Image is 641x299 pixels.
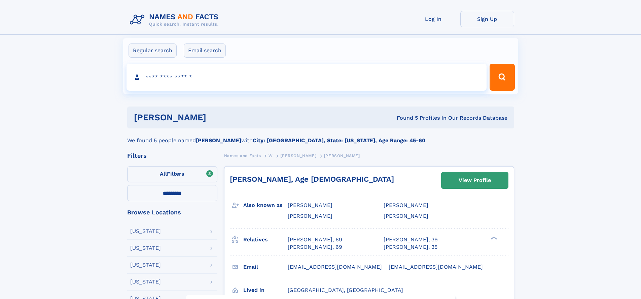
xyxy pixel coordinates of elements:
div: [US_STATE] [130,229,161,234]
span: W [269,153,273,158]
span: [EMAIL_ADDRESS][DOMAIN_NAME] [389,264,483,270]
div: We found 5 people named with . [127,128,514,145]
label: Regular search [129,43,177,58]
h3: Lived in [243,285,288,296]
input: search input [127,64,487,91]
div: [US_STATE] [130,279,161,285]
div: Found 5 Profiles In Our Records Database [301,114,507,122]
b: [PERSON_NAME] [196,137,241,144]
a: [PERSON_NAME], Age [DEMOGRAPHIC_DATA] [230,175,394,183]
span: All [160,171,167,177]
a: [PERSON_NAME], 39 [384,236,438,243]
label: Email search [184,43,226,58]
div: [US_STATE] [130,262,161,268]
a: [PERSON_NAME], 69 [288,236,342,243]
span: [PERSON_NAME] [280,153,316,158]
a: Names and Facts [224,151,261,160]
a: W [269,151,273,160]
span: [PERSON_NAME] [384,202,428,208]
a: View Profile [441,172,508,188]
a: Log In [406,11,460,27]
h1: [PERSON_NAME] [134,113,301,122]
span: [PERSON_NAME] [288,213,332,219]
a: [PERSON_NAME], 69 [288,243,342,251]
div: ❯ [489,236,497,240]
label: Filters [127,166,217,182]
span: [EMAIL_ADDRESS][DOMAIN_NAME] [288,264,382,270]
div: [US_STATE] [130,245,161,251]
h3: Email [243,261,288,273]
a: [PERSON_NAME], 35 [384,243,437,251]
span: [GEOGRAPHIC_DATA], [GEOGRAPHIC_DATA] [288,287,403,293]
a: [PERSON_NAME] [280,151,316,160]
div: Filters [127,153,217,159]
button: Search Button [490,64,514,91]
h3: Relatives [243,234,288,245]
span: [PERSON_NAME] [288,202,332,208]
div: View Profile [459,173,491,188]
h3: Also known as [243,200,288,211]
img: Logo Names and Facts [127,11,224,29]
b: City: [GEOGRAPHIC_DATA], State: [US_STATE], Age Range: 45-60 [253,137,425,144]
span: [PERSON_NAME] [384,213,428,219]
span: [PERSON_NAME] [324,153,360,158]
div: Browse Locations [127,209,217,215]
a: Sign Up [460,11,514,27]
